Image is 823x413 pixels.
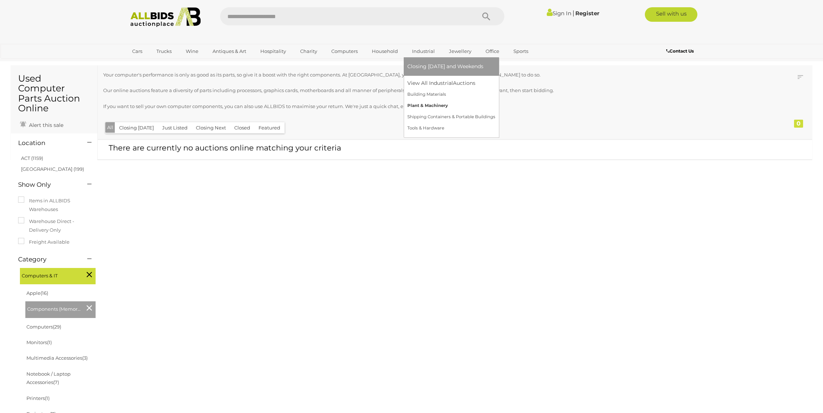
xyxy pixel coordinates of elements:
a: Jewellery [444,45,476,57]
span: Computers & IT [22,270,76,280]
a: [GEOGRAPHIC_DATA] (199) [21,166,84,172]
button: Featured [254,122,285,133]
button: Just Listed [158,122,192,133]
label: Warehouse Direct - Delivery Only [18,217,90,234]
span: | [572,9,574,17]
a: Office [481,45,504,57]
div: 0 [794,120,803,128]
label: Freight Available [18,238,70,246]
a: Monitors(1) [26,339,52,345]
button: All [105,122,115,133]
img: Allbids.com.au [126,7,205,27]
a: Notebook / Laptop Accessories(7) [26,371,71,385]
a: Charity [295,45,322,57]
a: Trucks [152,45,176,57]
a: [GEOGRAPHIC_DATA] [127,57,188,69]
a: Computers [327,45,362,57]
a: Contact Us [666,47,696,55]
span: There are currently no auctions online matching your criteria [109,143,341,152]
span: (16) [41,290,48,296]
a: ACT (1159) [21,155,43,161]
a: Printers(1) [26,395,50,401]
span: (1) [47,339,52,345]
span: Components (Memory, Storage, Cards) [27,303,81,313]
a: Register [575,10,599,17]
button: Closing [DATE] [115,122,158,133]
h4: Show Only [18,181,76,188]
button: Closing Next [192,122,230,133]
p: Your computer's performance is only as good as its parts, so give it a boost with the right compo... [103,71,743,79]
span: (7) [53,379,59,385]
span: (29) [53,324,61,330]
a: Household [367,45,403,57]
a: Antiques & Art [208,45,251,57]
a: Sports [509,45,533,57]
h1: Used Computer Parts Auction Online [18,74,90,113]
b: Contact Us [666,48,694,54]
a: Alert this sale [18,119,65,130]
p: Our online auctions feature a diversity of parts including processors, graphics cards, motherboar... [103,86,743,95]
span: (1) [45,395,50,401]
a: Apple(16) [26,290,48,296]
p: If you want to sell your own computer components, you can also use ALLBIDS to maximise your retur... [103,102,743,111]
a: Cars [127,45,147,57]
a: Industrial [407,45,440,57]
a: Wine [181,45,203,57]
a: Computers(29) [26,324,61,330]
span: (3) [82,355,88,361]
h4: Category [18,256,76,263]
label: Items in ALLBIDS Warehouses [18,197,90,214]
a: Hospitality [256,45,291,57]
button: Closed [230,122,255,133]
span: Alert this sale [27,122,63,128]
a: Sell with us [645,7,697,22]
a: Sign In [547,10,571,17]
h4: Location [18,140,76,146]
button: Search [468,7,504,25]
a: Multimedia Accessories(3) [26,355,88,361]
